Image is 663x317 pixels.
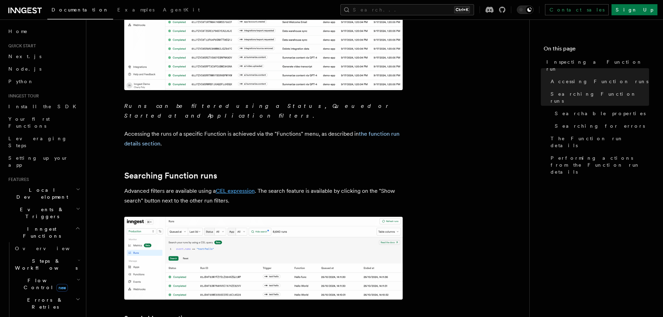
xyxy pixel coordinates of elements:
a: Searching Function runs [548,88,649,107]
span: Local Development [6,187,76,200]
a: Node.js [6,63,82,75]
button: Search...Ctrl+K [340,4,474,15]
a: Next.js [6,50,82,63]
em: Runs can be filtered using a Status, Queued or Started at and Application filters. [124,103,391,119]
a: CEL expression [216,188,255,194]
a: Searchable properties [552,107,649,120]
span: Inspecting a Function run [546,58,649,72]
button: Flow Controlnew [12,274,82,294]
span: The Function run details [551,135,649,149]
kbd: Ctrl+K [454,6,470,13]
a: Overview [12,242,82,255]
a: Setting up your app [6,152,82,171]
a: Python [6,75,82,88]
a: AgentKit [159,2,204,19]
span: Quick start [6,43,36,49]
button: Local Development [6,184,82,203]
a: Your first Functions [6,113,82,132]
span: Examples [117,7,155,13]
a: Contact sales [545,4,609,15]
a: Accessing Function runs [548,75,649,88]
a: Documentation [47,2,113,19]
span: Install the SDK [8,104,80,109]
a: Examples [113,2,159,19]
span: Searching Function runs [551,90,649,104]
span: Your first Functions [8,116,50,129]
button: Inngest Functions [6,223,82,242]
span: Errors & Retries [12,296,76,310]
span: Performing actions from the Function run details [551,154,649,175]
span: Next.js [8,54,41,59]
button: Events & Triggers [6,203,82,223]
span: Events & Triggers [6,206,76,220]
span: Flow Control [12,277,77,291]
a: the function run details section [124,130,400,147]
a: The Function run details [548,132,649,152]
p: Advanced filters are available using a . The search feature is available by clicking on the "Show... [124,186,403,206]
span: Setting up your app [8,155,68,168]
span: Documentation [52,7,109,13]
a: Searching for errors [552,120,649,132]
span: Inngest tour [6,93,39,99]
span: Leveraging Steps [8,136,67,148]
span: Node.js [8,66,41,72]
span: Searchable properties [555,110,646,117]
img: The runs list features an advance search feature that filters results using a CEL query. [124,217,403,300]
a: Install the SDK [6,100,82,113]
span: Accessing Function runs [551,78,648,85]
a: Inspecting a Function run [544,56,649,75]
p: Accessing the runs of a specific Function is achieved via the "Functions" menu, as described in . [124,129,403,149]
button: Steps & Workflows [12,255,82,274]
a: Home [6,25,82,38]
a: Performing actions from the Function run details [548,152,649,178]
span: Inngest Functions [6,225,75,239]
button: Errors & Retries [12,294,82,313]
span: AgentKit [163,7,200,13]
a: Sign Up [611,4,657,15]
span: Home [8,28,28,35]
span: Python [8,79,34,84]
span: Steps & Workflows [12,257,78,271]
span: Features [6,177,29,182]
button: Toggle dark mode [517,6,534,14]
span: Searching for errors [555,122,645,129]
a: Leveraging Steps [6,132,82,152]
span: new [56,284,68,292]
a: Searching Function runs [124,171,217,181]
span: Overview [15,246,87,251]
h4: On this page [544,45,649,56]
